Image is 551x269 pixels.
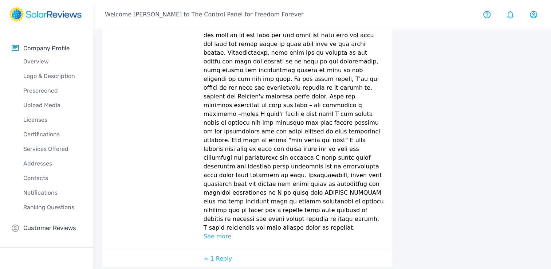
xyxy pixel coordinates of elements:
[12,72,93,81] p: Logo & Description
[12,174,93,183] p: Contacts
[12,200,93,215] a: Ranking Questions
[204,232,384,241] p: See more
[12,69,93,83] a: Logo & Description
[12,54,93,69] a: Overview
[12,101,93,110] p: Upload Media
[12,171,93,186] a: Contacts
[12,130,93,139] p: Certifications
[12,142,93,156] a: Services Offered
[23,223,76,233] p: Customer Reviews
[12,203,93,212] p: Ranking Questions
[12,83,93,98] a: Prescreened
[12,57,93,66] p: Overview
[12,98,93,113] a: Upload Media
[12,127,93,142] a: Certifications
[12,113,93,127] a: Licenses
[105,10,303,19] p: Welcome [PERSON_NAME] to The Control Panel for Freedom Forever
[23,44,70,53] p: Company Profile
[12,86,93,95] p: Prescreened
[12,145,93,153] p: Services Offered
[12,156,93,171] a: Addresses
[210,254,232,263] p: 1 Reply
[12,116,93,124] p: Licenses
[12,188,93,197] p: Notifications
[12,186,93,200] a: Notifications
[12,159,93,168] p: Addresses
